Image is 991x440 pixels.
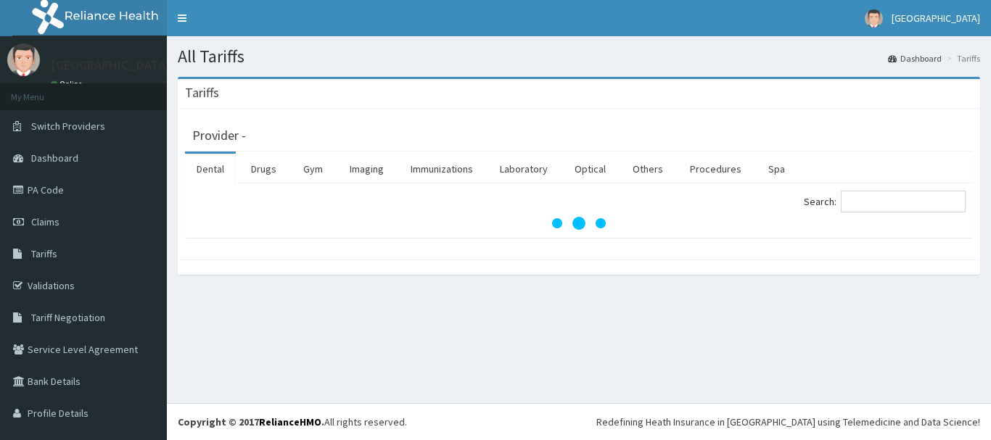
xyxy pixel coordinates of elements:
[259,415,321,428] a: RelianceHMO
[678,154,753,184] a: Procedures
[804,191,966,212] label: Search:
[943,52,980,65] li: Tariffs
[841,191,966,212] input: Search:
[550,194,608,252] svg: audio-loading
[596,415,980,429] div: Redefining Heath Insurance in [GEOGRAPHIC_DATA] using Telemedicine and Data Science!
[31,247,57,260] span: Tariffs
[31,311,105,324] span: Tariff Negotiation
[51,79,86,89] a: Online
[51,59,170,72] p: [GEOGRAPHIC_DATA]
[338,154,395,184] a: Imaging
[31,151,78,165] span: Dashboard
[178,47,980,66] h1: All Tariffs
[185,154,236,184] a: Dental
[167,403,991,440] footer: All rights reserved.
[888,52,942,65] a: Dashboard
[621,154,675,184] a: Others
[192,129,246,142] h3: Provider -
[7,43,40,76] img: User Image
[31,120,105,133] span: Switch Providers
[892,12,980,25] span: [GEOGRAPHIC_DATA]
[488,154,559,184] a: Laboratory
[239,154,288,184] a: Drugs
[185,86,219,99] h3: Tariffs
[31,215,59,228] span: Claims
[178,415,324,428] strong: Copyright © 2017 .
[563,154,617,184] a: Optical
[757,154,797,184] a: Spa
[399,154,485,184] a: Immunizations
[292,154,334,184] a: Gym
[865,9,883,28] img: User Image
